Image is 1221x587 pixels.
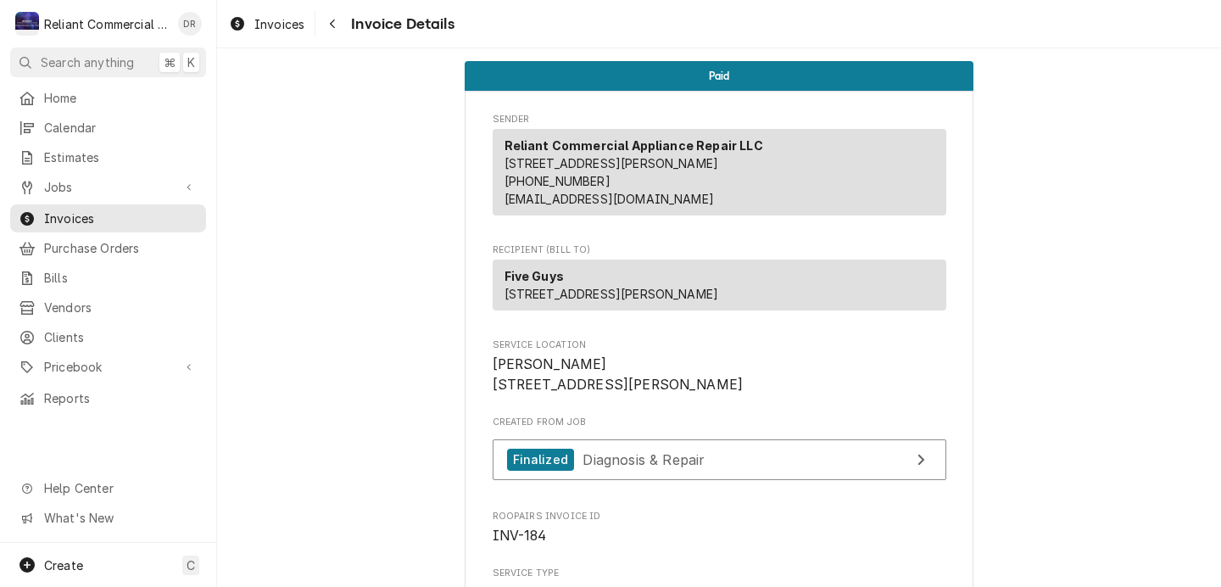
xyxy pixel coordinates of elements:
span: C [187,556,195,574]
span: Help Center [44,479,196,497]
a: Reports [10,384,206,412]
span: Invoices [44,210,198,227]
span: Service Location [493,355,946,394]
strong: Five Guys [505,269,564,283]
a: Home [10,84,206,112]
span: INV-184 [493,528,547,544]
span: Paid [709,70,730,81]
a: Vendors [10,293,206,321]
button: Search anything⌘K [10,48,206,77]
strong: Reliant Commercial Appliance Repair LLC [505,138,763,153]
span: What's New [44,509,196,527]
div: Recipient (Bill To) [493,260,946,317]
a: Go to Help Center [10,474,206,502]
span: Diagnosis & Repair [583,450,705,467]
span: [STREET_ADDRESS][PERSON_NAME] [505,156,719,171]
span: [STREET_ADDRESS][PERSON_NAME] [505,287,719,301]
span: ⌘ [164,53,176,71]
span: Pricebook [44,358,172,376]
div: DR [178,12,202,36]
span: Service Type [493,567,946,580]
span: Recipient (Bill To) [493,243,946,257]
a: Go to Pricebook [10,353,206,381]
span: Purchase Orders [44,239,198,257]
span: Bills [44,269,198,287]
a: [PHONE_NUMBER] [505,174,610,188]
div: Invoice Recipient [493,243,946,318]
a: Invoices [10,204,206,232]
span: Invoice Details [346,13,454,36]
span: Created From Job [493,416,946,429]
div: Roopairs Invoice ID [493,510,946,546]
span: Invoices [254,15,304,33]
div: R [15,12,39,36]
a: Bills [10,264,206,292]
span: Estimates [44,148,198,166]
span: Sender [493,113,946,126]
span: Reports [44,389,198,407]
div: Reliant Commercial Appliance Repair LLC's Avatar [15,12,39,36]
div: Reliant Commercial Appliance Repair LLC [44,15,169,33]
div: Sender [493,129,946,222]
a: Clients [10,323,206,351]
div: Diana Reed's Avatar [178,12,202,36]
span: Vendors [44,299,198,316]
a: Go to Jobs [10,173,206,201]
a: Estimates [10,143,206,171]
span: Roopairs Invoice ID [493,510,946,523]
span: K [187,53,195,71]
span: Search anything [41,53,134,71]
a: Go to What's New [10,504,206,532]
a: [EMAIL_ADDRESS][DOMAIN_NAME] [505,192,714,206]
div: Finalized [507,449,574,472]
span: Roopairs Invoice ID [493,526,946,546]
div: Sender [493,129,946,215]
span: Clients [44,328,198,346]
span: Calendar [44,119,198,137]
span: Jobs [44,178,172,196]
span: [PERSON_NAME] [STREET_ADDRESS][PERSON_NAME] [493,356,744,393]
div: Invoice Sender [493,113,946,223]
div: Service Location [493,338,946,395]
div: Status [465,61,973,91]
a: Purchase Orders [10,234,206,262]
div: Created From Job [493,416,946,489]
div: Recipient (Bill To) [493,260,946,310]
button: Navigate back [319,10,346,37]
span: Create [44,558,83,573]
a: View Job [493,439,946,481]
span: Service Location [493,338,946,352]
a: Invoices [222,10,311,38]
a: Calendar [10,114,206,142]
span: Home [44,89,198,107]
